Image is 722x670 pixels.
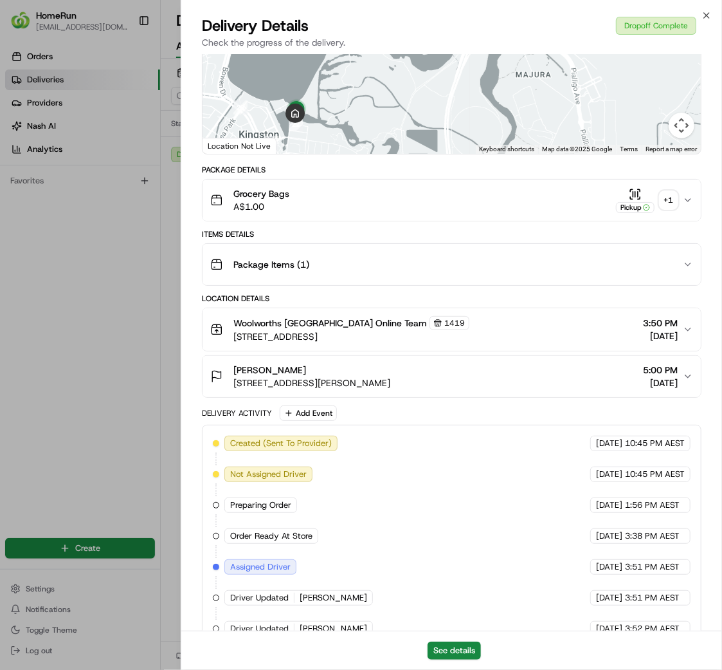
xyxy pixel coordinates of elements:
a: Open this area in Google Maps (opens a new window) [206,137,248,154]
span: Package Items ( 1 ) [233,258,309,271]
span: Driver Updated [230,592,289,604]
span: 10:45 PM AEST [625,469,685,480]
div: Items Details [202,229,701,239]
button: Keyboard shortcuts [479,145,534,154]
span: 5:00 PM [643,364,678,377]
span: 3:52 PM AEST [625,623,680,635]
button: Pickup [616,188,654,213]
span: [STREET_ADDRESS][PERSON_NAME] [233,377,390,389]
span: [DATE] [596,623,622,635]
span: 3:51 PM AEST [625,561,680,573]
button: See details [428,642,481,660]
div: Pickup [616,202,654,213]
div: Delivery Activity [202,408,272,418]
span: Not Assigned Driver [230,469,307,480]
span: [PERSON_NAME] [300,623,367,635]
span: 3:51 PM AEST [625,592,680,604]
span: Delivery Details [202,15,309,36]
span: [DATE] [643,377,678,389]
span: 10:45 PM AEST [625,438,685,449]
div: + 1 [660,191,678,209]
a: Report a map error [645,145,697,153]
span: [DATE] [643,330,678,342]
div: Location Not Live [203,138,276,154]
span: Woolworths [GEOGRAPHIC_DATA] Online Team [233,317,427,330]
span: 1:56 PM AEST [625,499,680,511]
span: Order Ready At Store [230,530,312,542]
span: Map data ©2025 Google [542,145,612,153]
button: Woolworths [GEOGRAPHIC_DATA] Online Team1419[STREET_ADDRESS]3:50 PM[DATE] [203,308,701,351]
div: 20 [233,100,248,115]
span: [PERSON_NAME] [233,364,306,377]
span: [DATE] [596,530,622,542]
span: [STREET_ADDRESS] [233,330,469,343]
div: Package Details [202,165,701,175]
div: 21 [264,136,278,150]
button: Add Event [280,405,337,421]
p: Check the progress of the delivery. [202,36,701,49]
span: Preparing Order [230,499,291,511]
span: [DATE] [596,592,622,604]
span: Created (Sent To Provider) [230,438,332,449]
a: Terms (opens in new tab) [620,145,638,153]
span: 1419 [444,318,465,328]
img: Google [206,137,248,154]
button: Map camera controls [669,113,694,138]
button: Package Items (1) [203,244,701,285]
span: 3:38 PM AEST [625,530,680,542]
span: [DATE] [596,499,622,511]
span: [PERSON_NAME] [300,592,367,604]
span: Driver Updated [230,623,289,635]
span: Grocery Bags [233,187,289,200]
span: Assigned Driver [230,561,291,573]
span: 3:50 PM [643,317,678,330]
button: Pickup+1 [616,188,678,213]
span: A$1.00 [233,200,289,213]
div: 22 [289,117,303,131]
div: Location Details [202,293,701,304]
span: [DATE] [596,438,622,449]
span: [DATE] [596,469,622,480]
button: [PERSON_NAME][STREET_ADDRESS][PERSON_NAME]5:00 PM[DATE] [203,356,701,397]
span: [DATE] [596,561,622,573]
button: Grocery BagsA$1.00Pickup+1 [203,180,701,221]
